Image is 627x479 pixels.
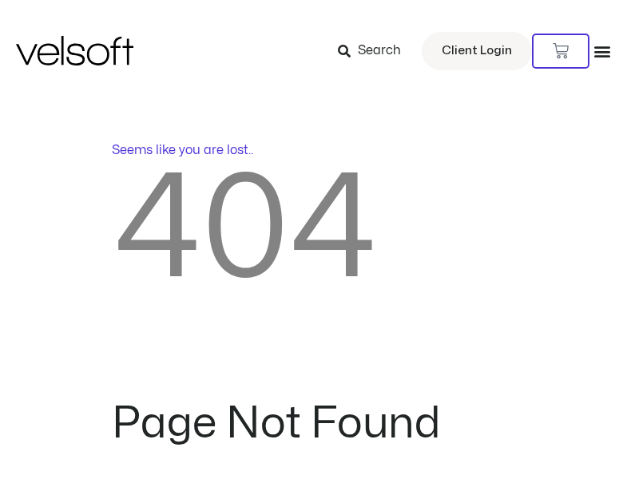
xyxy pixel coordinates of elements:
a: Search [338,38,412,65]
p: Seems like you are lost.. [112,141,516,160]
img: Velsoft Training Materials [16,36,133,65]
span: Client Login [442,41,512,61]
h2: Page Not Found [112,402,516,445]
span: Search [358,41,401,61]
a: Client Login [422,32,532,70]
h2: 404 [112,160,516,303]
div: Menu Toggle [593,42,611,60]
